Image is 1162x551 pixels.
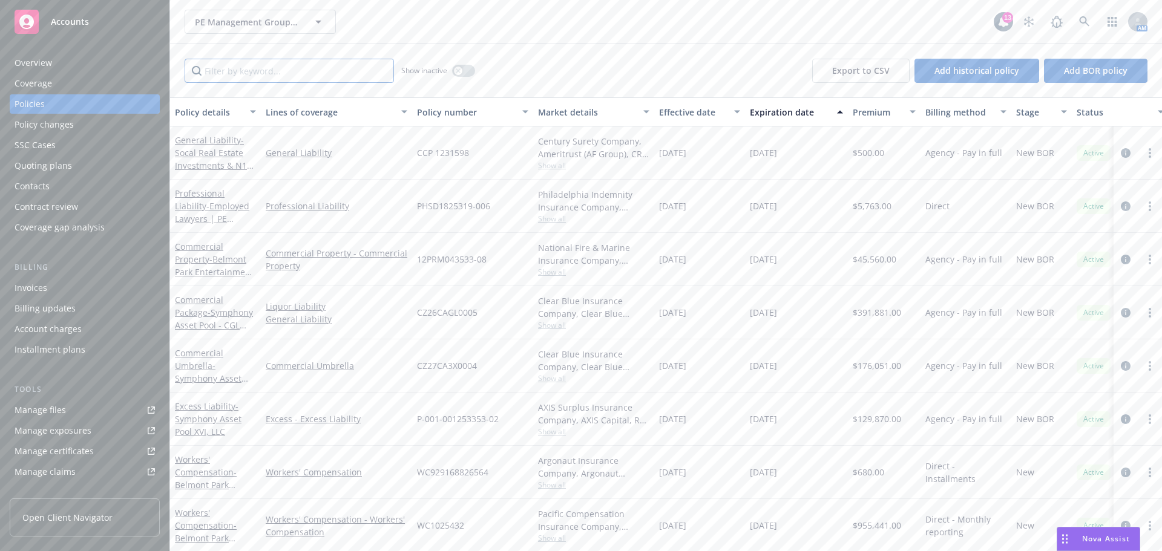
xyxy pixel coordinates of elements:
div: Status [1077,106,1151,119]
div: Argonaut Insurance Company, Argonaut Insurance Company (Argo) [538,454,649,480]
a: Accounts [10,5,160,39]
a: Manage BORs [10,483,160,502]
div: Expiration date [750,106,830,119]
a: more [1143,305,1157,320]
div: Installment plans [15,340,85,359]
span: Agency - Pay in full [925,306,1002,319]
span: Show inactive [401,65,447,76]
span: WC929168826564 [417,466,488,478]
span: Agency - Pay in full [925,412,1002,425]
div: Effective date [659,106,727,119]
span: [DATE] [659,200,686,212]
a: Manage certificates [10,442,160,461]
div: Pacific Compensation Insurance Company, CopperPoint Insurance Companies [538,507,649,533]
div: Drag to move [1057,527,1072,550]
span: Add historical policy [934,65,1019,76]
a: Search [1072,10,1097,34]
div: Coverage [15,74,52,93]
div: Billing method [925,106,993,119]
button: Premium [848,97,921,126]
span: $500.00 [853,146,884,159]
span: Accounts [51,17,89,27]
div: AXIS Surplus Insurance Company, AXIS Capital, RT Specialty Insurance Services, LLC (RSG Specialty... [538,401,649,426]
span: $5,763.00 [853,200,891,212]
span: Show all [538,373,649,383]
a: SSC Cases [10,135,160,155]
span: Direct - Installments [925,460,1006,485]
div: Contract review [15,197,78,217]
span: Active [1082,520,1106,531]
div: Overview [15,53,52,73]
div: Quoting plans [15,156,72,175]
span: Active [1082,307,1106,318]
span: $45,560.00 [853,253,896,266]
span: Show all [538,426,649,437]
a: Excess - Excess Liability [266,412,407,425]
span: Direct [925,200,950,212]
a: more [1143,359,1157,373]
div: Century Surety Company, Ameritrust (AF Group), CRC Group [538,135,649,160]
span: Direct - Monthly reporting [925,513,1006,538]
a: Manage exposures [10,421,160,440]
a: General Liability [266,313,407,325]
span: 12PRM043533-08 [417,253,487,266]
span: [DATE] [659,466,686,478]
a: circleInformation [1118,146,1133,160]
a: Commercial Property [175,241,256,290]
a: Policies [10,94,160,114]
button: Export to CSV [812,59,910,83]
span: PE Management Group, Inc. [195,16,300,28]
a: Commercial Umbrella [266,359,407,372]
button: Billing method [921,97,1011,126]
a: Billing updates [10,299,160,318]
span: Agency - Pay in full [925,359,1002,372]
div: Manage exposures [15,421,91,440]
a: Commercial Umbrella [175,347,241,397]
span: [DATE] [750,200,777,212]
div: Policy changes [15,115,74,134]
a: Quoting plans [10,156,160,175]
span: New BOR [1016,253,1054,266]
div: SSC Cases [15,135,56,155]
span: Active [1082,254,1106,265]
div: Contacts [15,177,50,196]
span: Active [1082,148,1106,158]
a: more [1143,465,1157,480]
span: $391,881.00 [853,306,901,319]
span: Show all [538,267,649,277]
a: more [1143,412,1157,426]
a: Workers' Compensation [266,466,407,478]
a: Report a Bug [1045,10,1069,34]
span: - Symphony Asset Pool - CGL $2M/$4M/$4M [175,307,253,344]
span: [DATE] [750,412,777,425]
a: circleInformation [1118,305,1133,320]
span: New BOR [1016,412,1054,425]
span: Export to CSV [832,65,890,76]
button: Add BOR policy [1044,59,1147,83]
div: Manage BORs [15,483,71,502]
a: more [1143,146,1157,160]
a: Overview [10,53,160,73]
button: Nova Assist [1057,527,1140,551]
a: circleInformation [1118,465,1133,480]
div: Account charges [15,319,82,339]
span: Show all [538,214,649,224]
span: [DATE] [659,306,686,319]
span: Add BOR policy [1064,65,1128,76]
a: more [1143,518,1157,533]
span: New BOR [1016,359,1054,372]
div: Billing updates [15,299,76,318]
span: CZ27CA3X0004 [417,359,477,372]
a: Account charges [10,319,160,339]
span: $680.00 [853,466,884,478]
a: more [1143,199,1157,214]
a: circleInformation [1118,199,1133,214]
div: Manage claims [15,462,76,481]
a: Policy changes [10,115,160,134]
div: Manage files [15,400,66,420]
span: New BOR [1016,200,1054,212]
span: [DATE] [659,253,686,266]
span: [DATE] [750,146,777,159]
span: - Symphony Asset Pool- $3M [175,360,248,397]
